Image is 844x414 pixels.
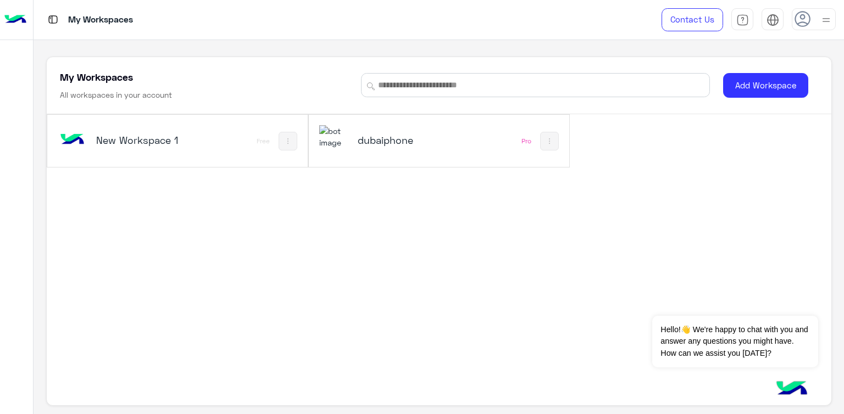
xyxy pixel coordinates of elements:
[358,133,444,147] h5: dubaiphone
[652,316,818,367] span: Hello!👋 We're happy to chat with you and answer any questions you might have. How can we assist y...
[58,125,87,155] img: bot image
[60,89,172,100] h6: All workspaces in your account
[257,137,270,146] div: Free
[4,8,26,31] img: Logo
[736,14,749,26] img: tab
[723,73,808,98] button: Add Workspace
[662,8,723,31] a: Contact Us
[96,133,182,147] h5: New Workspace 1
[521,137,531,146] div: Pro
[773,370,811,409] img: hulul-logo.png
[731,8,753,31] a: tab
[68,13,133,27] p: My Workspaces
[319,125,349,149] img: 1403182699927242
[60,70,133,83] h5: My Workspaces
[767,14,779,26] img: tab
[46,13,60,26] img: tab
[819,13,833,27] img: profile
